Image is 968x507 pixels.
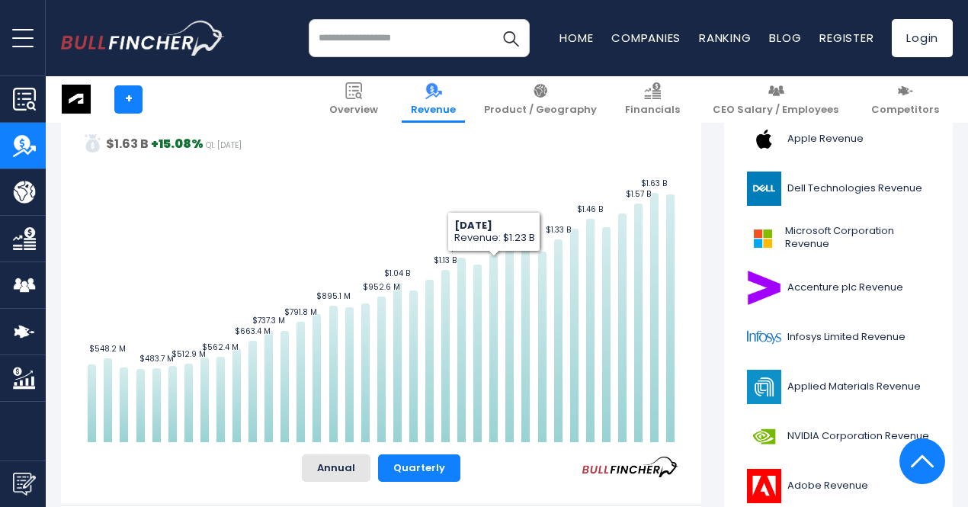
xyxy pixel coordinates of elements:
a: Companies [611,30,681,46]
text: $562.4 M [202,342,239,353]
a: Overview [320,76,387,123]
text: $1.13 B [434,255,457,266]
span: Financials [625,104,680,117]
a: Register [819,30,873,46]
a: Home [559,30,593,46]
img: INFY logo [745,320,783,355]
text: $1.23 B [480,240,506,252]
a: Microsoft Corporation Revenue [736,217,941,259]
img: sdcsa [84,134,102,152]
strong: +15.08% [151,135,204,152]
text: $1.46 B [577,204,603,215]
a: Login [892,19,953,57]
span: Q1: [DATE] [206,140,242,151]
text: $791.8 M [284,306,317,318]
text: $512.9 M [171,348,206,360]
a: Ranking [699,30,751,46]
a: Applied Materials Revenue [736,366,941,408]
strong: $1.63 B [106,135,149,152]
a: Infosys Limited Revenue [736,316,941,358]
text: $1.57 B [626,188,651,200]
a: Adobe Revenue [736,465,941,507]
text: $1.29 B [512,229,539,241]
a: Blog [769,30,801,46]
button: Search [492,19,530,57]
img: ACN logo [745,271,783,305]
svg: Autodesk's Revenue Trend Quarterly [84,99,678,442]
button: Quarterly [378,454,460,482]
a: + [114,85,143,114]
img: ADBE logo [745,469,783,503]
a: Apple Revenue [736,118,941,160]
img: NVDA logo [745,419,783,454]
img: AMAT logo [745,370,783,404]
text: $483.7 M [139,353,174,364]
span: CEO Salary / Employees [713,104,838,117]
span: Revenue [411,104,456,117]
text: $1.04 B [384,268,410,279]
a: Go to homepage [61,21,225,56]
a: NVIDIA Corporation Revenue [736,416,941,457]
text: $663.4 M [235,326,271,337]
img: DELL logo [745,172,783,206]
img: AAPL logo [745,122,783,156]
img: ADSK logo [62,85,91,114]
text: $1.21 B [450,242,473,254]
span: Competitors [871,104,939,117]
a: CEO Salary / Employees [704,76,848,123]
text: $737.3 M [252,315,285,326]
a: Dell Technologies Revenue [736,168,941,210]
text: $952.6 M [363,281,400,293]
text: $548.2 M [89,343,126,355]
text: $1.33 B [546,224,571,236]
text: $1.63 B [641,178,667,189]
span: Overview [329,104,378,117]
a: Financials [616,76,689,123]
a: Competitors [862,76,948,123]
a: Revenue [402,76,465,123]
img: MSFT logo [745,221,780,255]
button: Annual [302,454,370,482]
span: Product / Geography [484,104,597,117]
img: bullfincher logo [61,21,225,56]
text: $895.1 M [316,290,351,302]
a: Accenture plc Revenue [736,267,941,309]
a: Product / Geography [475,76,606,123]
